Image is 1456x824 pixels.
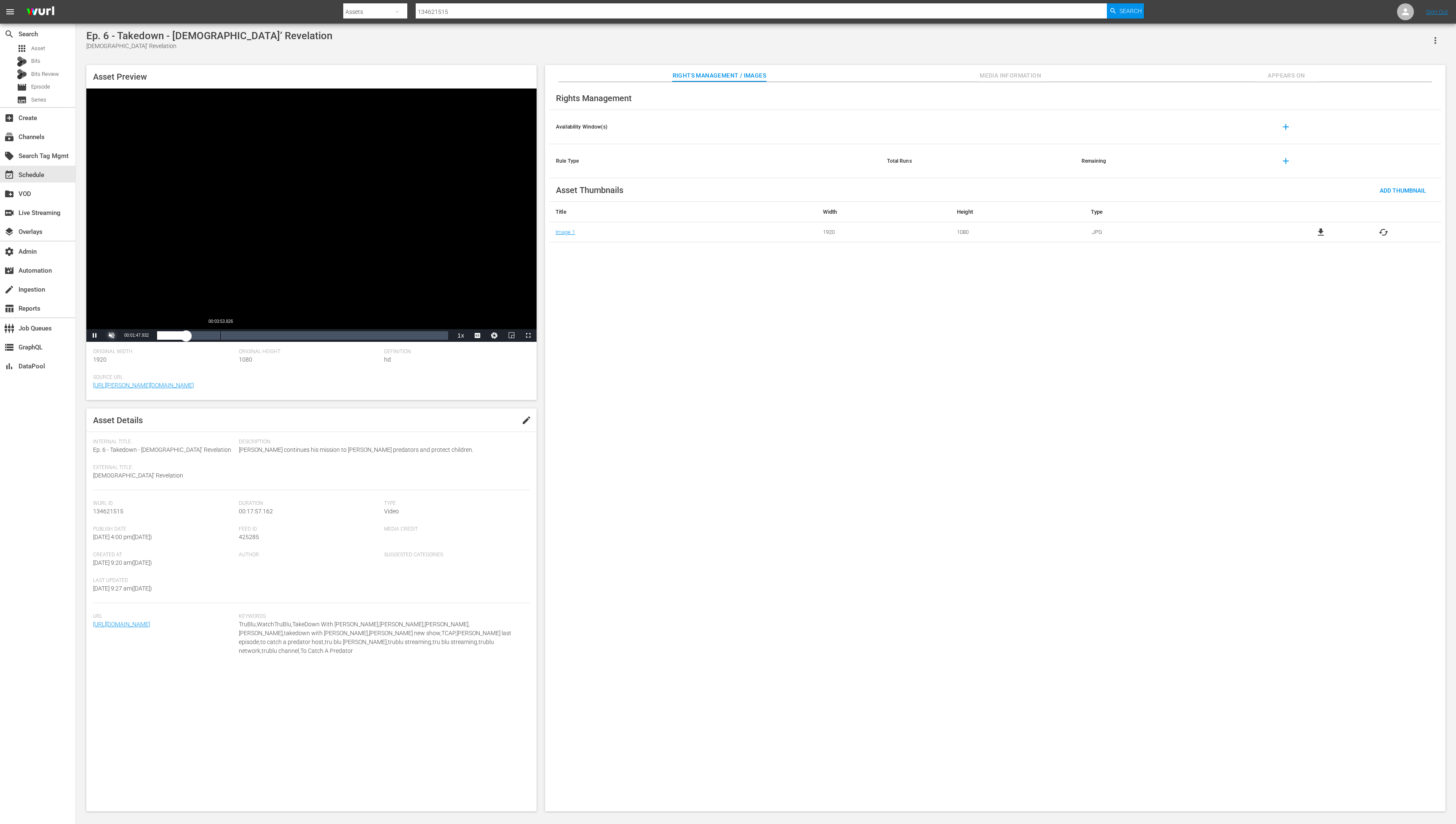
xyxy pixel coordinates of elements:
span: [DATE] 9:27 am ( [DATE] ) [93,585,152,592]
a: [URL][PERSON_NAME][DOMAIN_NAME] [93,382,194,389]
div: Progress Bar [157,331,448,340]
span: 134621515 [93,508,123,515]
span: Reports [4,303,14,314]
div: Bits [17,56,27,67]
button: cached [1379,227,1389,237]
button: Add Thumbnail [1373,183,1433,198]
a: file_download [1316,227,1326,237]
span: TruBlu,WatchTruBlu,TakeDown With [PERSON_NAME],[PERSON_NAME],[PERSON_NAME],[PERSON_NAME],takedown... [239,620,526,655]
td: 1080 [951,222,1085,242]
span: Search [1119,3,1142,19]
span: [DEMOGRAPHIC_DATA]’ Revelation [93,472,183,479]
span: Search [4,29,14,39]
span: Bits [31,57,40,65]
button: Search [1107,3,1144,19]
th: Availability Window(s) [549,110,880,144]
span: add [1281,122,1291,132]
span: Schedule [4,170,14,180]
span: Definition [384,349,526,355]
span: Original Height [239,349,380,355]
span: Video [384,508,399,515]
span: Created At [93,552,235,558]
button: Fullscreen [520,329,537,342]
span: Series [31,96,46,104]
a: Sign Out [1426,8,1448,15]
span: 1920 [93,356,107,363]
span: Admin [4,247,14,257]
span: Asset Details [93,415,143,425]
span: 00:01:47.932 [124,333,149,338]
span: Publish Date [93,526,235,533]
span: Asset Preview [93,72,147,82]
th: Rule Type [549,144,880,178]
span: 00:17:57.162 [239,508,273,515]
span: Asset [17,43,27,54]
div: Video Player [86,89,537,342]
span: [DATE] 9:20 am ( [DATE] ) [93,559,152,566]
th: Type [1085,202,1263,222]
span: Keywords [239,613,526,620]
span: Url [93,613,235,620]
span: add [1281,156,1291,166]
span: Asset [31,44,45,53]
div: [DEMOGRAPHIC_DATA]’ Revelation [86,42,332,51]
span: [DATE] 4:00 pm ( [DATE] ) [93,534,152,540]
th: Width [817,202,951,222]
button: edit [516,410,537,430]
button: Picture-in-Picture [503,329,520,342]
button: add [1276,151,1296,171]
span: Suggested Categories [384,552,526,558]
span: Series [17,95,27,105]
span: Channels [4,132,14,142]
span: [PERSON_NAME] continues his mission to [PERSON_NAME] predators and protect children. [239,446,526,454]
th: Total Runs [880,144,1075,178]
span: Ep. 6 - Takedown - [DEMOGRAPHIC_DATA]’ Revelation [93,446,231,453]
span: Job Queues [4,323,14,333]
img: ans4CAIJ8jUAAAAAAAAAAAAAAAAAAAAAAAAgQb4GAAAAAAAAAAAAAAAAAAAAAAAAJMjXAAAAAAAAAAAAAAAAAAAAAAAAgAT5G... [20,2,61,22]
span: GraphQL [4,342,14,352]
span: Episode [17,82,27,92]
span: Episode [31,83,50,91]
span: Duration [239,500,380,507]
span: VOD [4,189,14,199]
a: Image 1 [556,229,575,235]
button: Pause [86,329,103,342]
th: Title [549,202,817,222]
span: External Title: [93,464,235,471]
button: Unmute [103,329,120,342]
td: .JPG [1085,222,1263,242]
span: Search Tag Mgmt [4,151,14,161]
th: Height [951,202,1085,222]
span: hd [384,356,391,363]
span: Author [239,552,380,558]
span: Live Streaming [4,208,14,218]
span: Original Width [93,349,235,355]
span: Automation [4,266,14,276]
th: Remaining [1075,144,1269,178]
span: Media Credit [384,526,526,533]
td: 1920 [817,222,951,242]
div: Bits Review [17,69,27,79]
button: add [1276,117,1296,137]
span: Media Information [979,70,1042,81]
div: Ep. 6 - Takedown - [DEMOGRAPHIC_DATA]’ Revelation [86,30,332,42]
span: Bits Review [31,70,59,78]
span: Description: [239,439,526,446]
span: Appears On [1255,70,1318,81]
span: 1080 [239,356,252,363]
span: Rights Management [556,93,632,103]
span: Rights Management / Images [673,70,766,81]
button: Captions [469,329,486,342]
button: Jump To Time [486,329,503,342]
a: [URL][DOMAIN_NAME] [93,621,150,628]
span: Source Url [93,374,526,381]
span: 425285 [239,534,259,540]
button: Playback Rate [452,329,469,342]
span: edit [521,415,532,425]
span: menu [5,7,15,17]
span: Wurl Id [93,500,235,507]
span: Add Thumbnail [1373,187,1433,194]
span: Overlays [4,227,14,237]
